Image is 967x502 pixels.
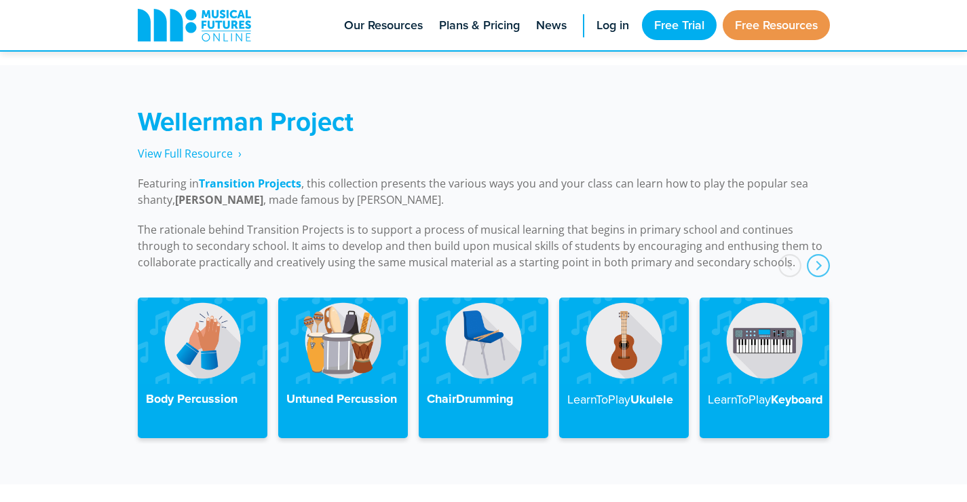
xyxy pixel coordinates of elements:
a: Free Resources [723,10,830,40]
span: Our Resources [344,16,423,35]
strong: [PERSON_NAME] [175,192,263,207]
a: Untuned Percussion [278,298,408,438]
div: next [807,254,830,277]
a: LearnToPlayUkulele [559,298,689,438]
h4: Untuned Percussion [286,392,400,407]
span: News [536,16,567,35]
p: The rationale behind Transition Projects is to support a process of musical learning that begins ... [138,221,830,270]
a: Transition Projects [199,176,301,192]
a: ChairDrumming [419,298,548,438]
h4: Ukulele [567,392,681,408]
h4: Body Percussion [146,392,259,407]
p: Featuring in , this collection presents the various ways you and your class can learn how to play... [138,175,830,208]
a: View Full Resource‎‏‏‎ ‎ › [138,146,242,162]
strong: LearnToPlay [708,391,771,408]
strong: LearnToPlay [567,391,630,408]
h4: ChairDrumming [427,392,540,407]
a: LearnToPlayKeyboard [700,298,829,438]
h4: Keyboard [708,392,821,408]
strong: Wellerman Project [138,103,354,140]
span: Log in [596,16,629,35]
div: prev [778,254,801,277]
a: Free Trial [642,10,717,40]
a: Body Percussion [138,298,267,438]
span: Plans & Pricing [439,16,520,35]
span: View Full Resource‎‏‏‎ ‎ › [138,146,242,161]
